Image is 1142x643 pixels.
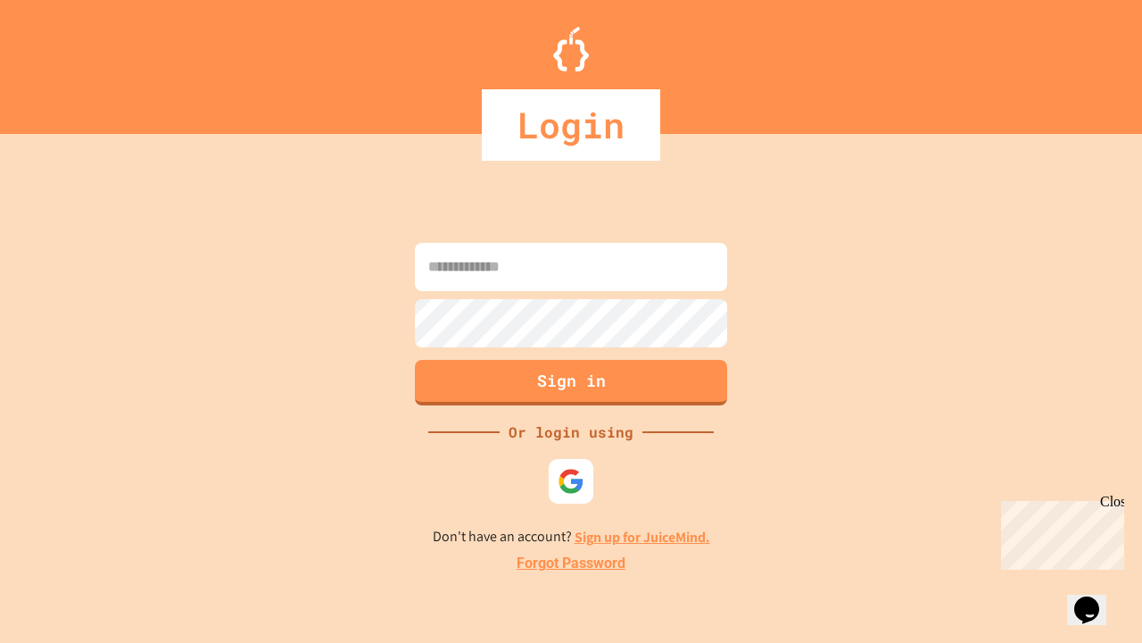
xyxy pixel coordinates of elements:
a: Forgot Password [517,553,625,574]
img: google-icon.svg [558,468,584,495]
div: Or login using [500,422,642,443]
a: Sign up for JuiceMind. [575,528,710,547]
iframe: chat widget [1067,572,1124,625]
p: Don't have an account? [433,526,710,548]
button: Sign in [415,360,727,405]
div: Login [482,89,660,161]
img: Logo.svg [553,27,589,71]
div: Chat with us now!Close [7,7,123,113]
iframe: chat widget [994,494,1124,570]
